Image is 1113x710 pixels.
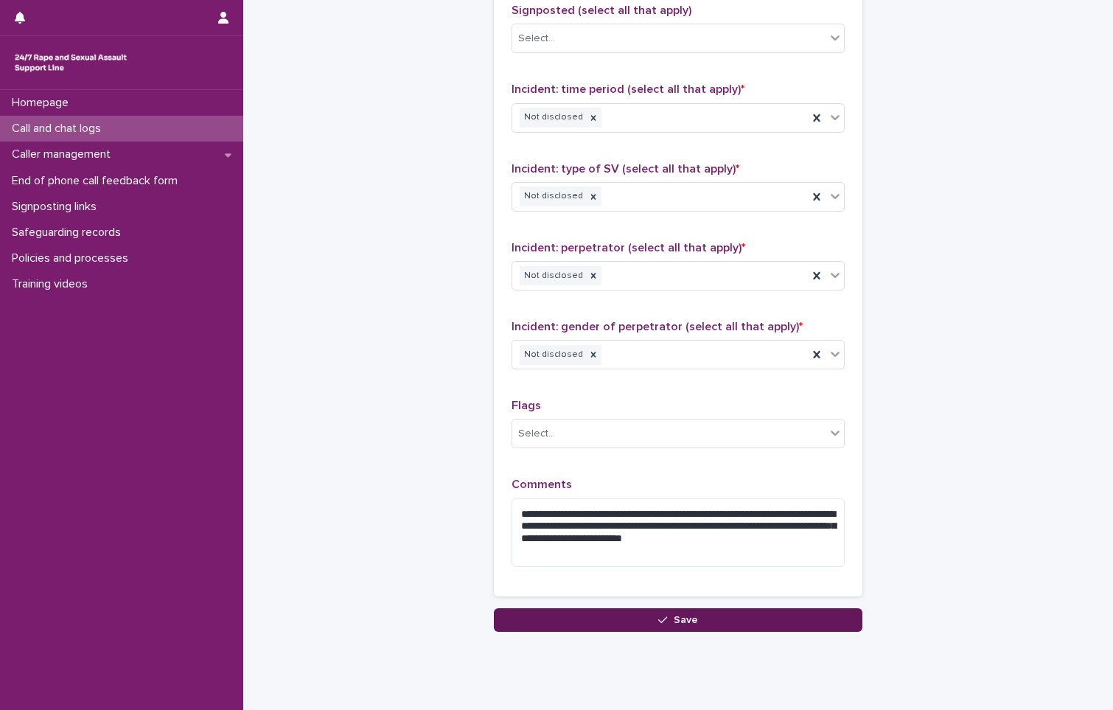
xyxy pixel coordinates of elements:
[494,608,862,632] button: Save
[520,187,585,206] div: Not disclosed
[520,266,585,286] div: Not disclosed
[6,226,133,240] p: Safeguarding records
[520,108,585,128] div: Not disclosed
[512,242,745,254] span: Incident: perpetrator (select all that apply)
[512,478,572,490] span: Comments
[6,251,140,265] p: Policies and processes
[512,83,744,95] span: Incident: time period (select all that apply)
[6,174,189,188] p: End of phone call feedback form
[512,163,739,175] span: Incident: type of SV (select all that apply)
[6,277,100,291] p: Training videos
[674,615,698,625] span: Save
[6,147,122,161] p: Caller management
[12,48,130,77] img: rhQMoQhaT3yELyF149Cw
[6,122,113,136] p: Call and chat logs
[512,321,803,333] span: Incident: gender of perpetrator (select all that apply)
[512,4,691,16] span: Signposted (select all that apply)
[520,345,585,365] div: Not disclosed
[6,96,80,110] p: Homepage
[512,400,541,411] span: Flags
[518,31,555,46] div: Select...
[6,200,108,214] p: Signposting links
[518,426,555,442] div: Select...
